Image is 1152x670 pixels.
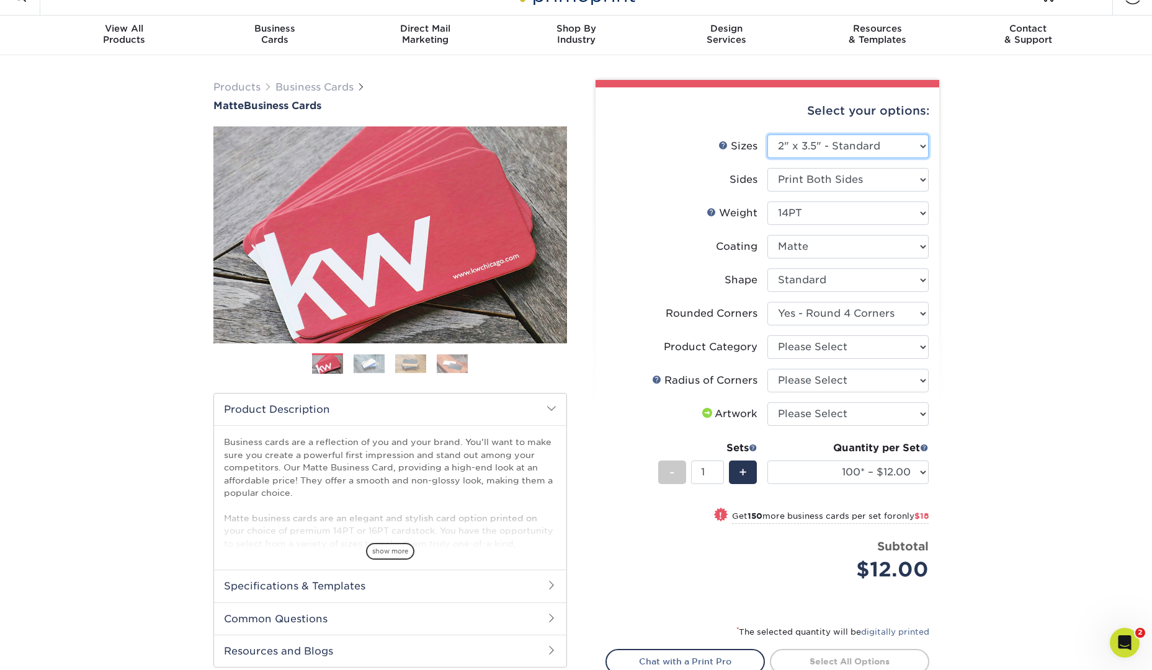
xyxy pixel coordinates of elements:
div: & Support [953,23,1104,45]
span: Business [199,23,350,34]
img: Matte 01 [213,58,567,412]
a: Business Cards [275,81,354,93]
h2: Specifications & Templates [214,570,566,602]
a: Contact& Support [953,15,1104,55]
img: Business Cards 02 [354,354,385,373]
div: Sizes [718,139,757,154]
img: Business Cards 03 [395,354,426,373]
img: Business Cards 04 [437,354,468,373]
div: Quantity per Set [767,441,929,456]
strong: 150 [748,511,762,521]
div: Select your options: [605,87,929,134]
span: show more [366,543,414,560]
span: Resources [802,23,953,34]
div: Products [49,23,200,45]
div: Rounded Corners [666,306,757,321]
img: Business Cards 01 [312,349,343,380]
div: Marketing [350,23,501,45]
div: & Templates [802,23,953,45]
a: Products [213,81,261,93]
span: Direct Mail [350,23,501,34]
div: Services [651,23,802,45]
h1: Business Cards [213,100,567,112]
a: MatteBusiness Cards [213,100,567,112]
div: Industry [501,23,651,45]
h2: Resources and Blogs [214,635,566,667]
small: The selected quantity will be [736,627,929,637]
p: Business cards are a reflection of you and your brand. You'll want to make sure you create a powe... [224,436,556,612]
a: Resources& Templates [802,15,953,55]
span: ! [719,509,722,522]
span: Shop By [501,23,651,34]
h2: Common Questions [214,602,566,635]
div: Artwork [700,407,757,421]
span: 2 [1135,628,1145,638]
a: BusinessCards [199,15,350,55]
span: only [896,511,929,521]
div: Coating [716,239,757,254]
a: Shop ByIndustry [501,15,651,55]
a: digitally printed [861,627,929,637]
div: Cards [199,23,350,45]
div: Weight [707,206,757,221]
span: Matte [213,100,244,112]
small: Get more business cards per set for [732,511,929,524]
strong: Subtotal [877,539,929,553]
span: View All [49,23,200,34]
div: Sides [730,172,757,187]
span: Design [651,23,802,34]
a: Direct MailMarketing [350,15,501,55]
div: Sets [658,441,757,456]
iframe: Google Customer Reviews [3,632,105,666]
div: Shape [725,273,757,288]
span: $18 [914,511,929,521]
span: - [669,463,675,482]
div: $12.00 [777,555,929,584]
a: View AllProducts [49,15,200,55]
a: DesignServices [651,15,802,55]
span: + [739,463,747,482]
h2: Product Description [214,394,566,425]
div: Product Category [664,340,757,355]
div: Radius of Corners [652,373,757,388]
span: Contact [953,23,1104,34]
iframe: Intercom live chat [1110,628,1140,658]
